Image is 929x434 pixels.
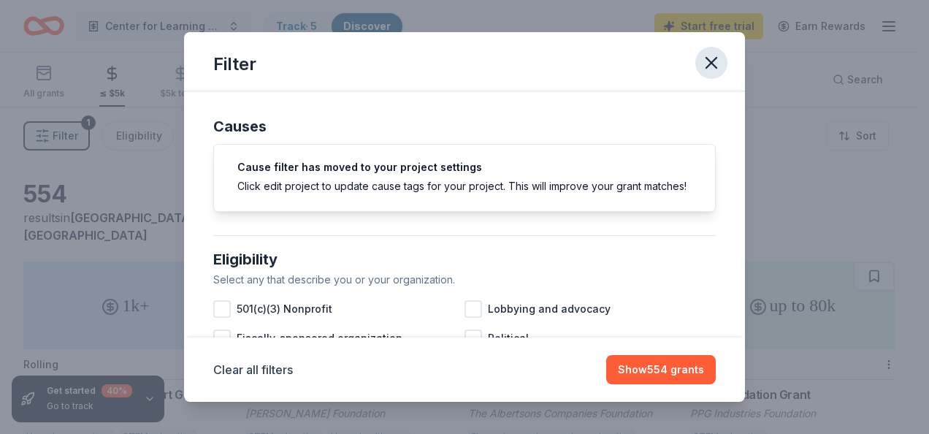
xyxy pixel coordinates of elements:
[237,162,692,172] h5: Cause filter has moved to your project settings
[606,355,716,384] button: Show554 grants
[488,330,529,347] span: Political
[213,361,293,378] button: Clear all filters
[213,248,716,271] div: Eligibility
[237,330,402,347] span: Fiscally-sponsored organization
[213,115,716,138] div: Causes
[237,178,692,194] div: Click edit project to update cause tags for your project. This will improve your grant matches!
[213,271,716,289] div: Select any that describe you or your organization.
[213,53,256,76] div: Filter
[237,300,332,318] span: 501(c)(3) Nonprofit
[488,300,611,318] span: Lobbying and advocacy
